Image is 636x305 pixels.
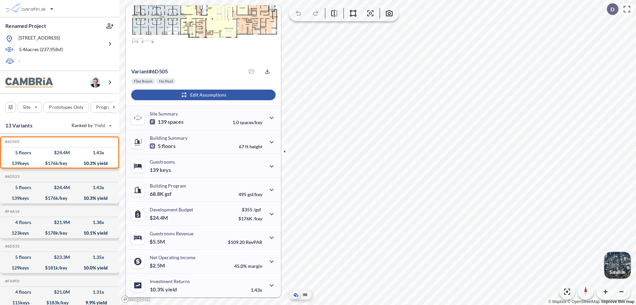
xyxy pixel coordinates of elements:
[131,68,168,75] p: # 6d505
[253,216,262,221] span: /key
[238,207,262,212] p: $355
[150,286,177,293] p: 10.3%
[150,278,190,284] p: Investment Returns
[162,143,176,149] span: floors
[4,279,20,283] h5: Click to copy the code
[251,287,262,293] p: 1.43x
[567,299,600,304] a: OpenStreetMap
[249,144,262,149] span: height
[609,269,625,275] p: Satellite
[165,191,172,197] span: gsf
[150,262,166,269] p: $2.5M
[168,118,184,125] span: spaces
[604,252,631,278] button: Switcher ImageSatellite
[245,144,248,149] span: ft
[301,291,309,299] button: Site Plan
[4,209,20,214] h5: Click to copy the code
[150,207,193,212] p: Development Budget
[49,104,83,111] p: Prototypes Only
[96,104,115,111] p: Program
[228,239,262,245] p: $109.20
[253,207,261,212] span: /gsf
[121,295,150,303] a: Mapbox homepage
[90,102,126,113] button: Program
[548,299,566,304] a: Mapbox
[246,239,262,245] span: RevPAR
[150,255,195,260] p: Net Operating Income
[43,102,89,113] button: Prototypes Only
[150,183,186,189] p: Building Program
[150,111,178,116] p: Site Summary
[610,6,614,12] p: D
[233,119,262,125] p: 1.0
[159,79,173,84] p: No Pool
[19,35,60,43] p: [STREET_ADDRESS]
[4,139,20,144] h5: Click to copy the code
[134,79,152,84] p: Flex Room
[131,68,149,74] span: Variant
[66,120,116,131] button: Ranked by Yield
[150,231,193,236] p: Guestrooms Revenue
[604,252,631,278] img: Switcher Image
[17,102,42,113] button: Site
[4,244,20,249] h5: Click to copy the code
[292,291,300,299] button: Aerial View
[19,58,20,65] p: -
[23,104,30,111] p: Site
[150,143,176,149] p: 5
[90,77,101,88] img: user logo
[238,216,262,221] p: $176K
[239,144,262,149] p: 67
[150,238,166,245] p: $5.5M
[247,191,262,197] span: gsf/key
[150,167,171,173] p: 139
[5,77,53,88] img: BrandImage
[19,46,63,53] p: 5.46 acres ( 237,958 sf)
[150,118,184,125] p: 139
[94,122,105,129] span: Yield
[131,90,276,100] button: Edit Assumptions
[150,214,169,221] p: $24.4M
[165,286,177,293] span: yield
[248,263,262,269] span: margin
[150,191,172,197] p: 68.8K
[5,121,32,129] p: 13 Variants
[240,119,262,125] span: spaces/key
[160,167,171,173] span: keys
[238,191,262,197] p: 495
[5,22,46,30] p: Renamed Project
[234,263,262,269] p: 45.0%
[150,135,187,141] p: Building Summary
[150,159,175,165] p: Guestrooms
[602,299,634,304] a: Improve this map
[4,174,20,179] h5: Click to copy the code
